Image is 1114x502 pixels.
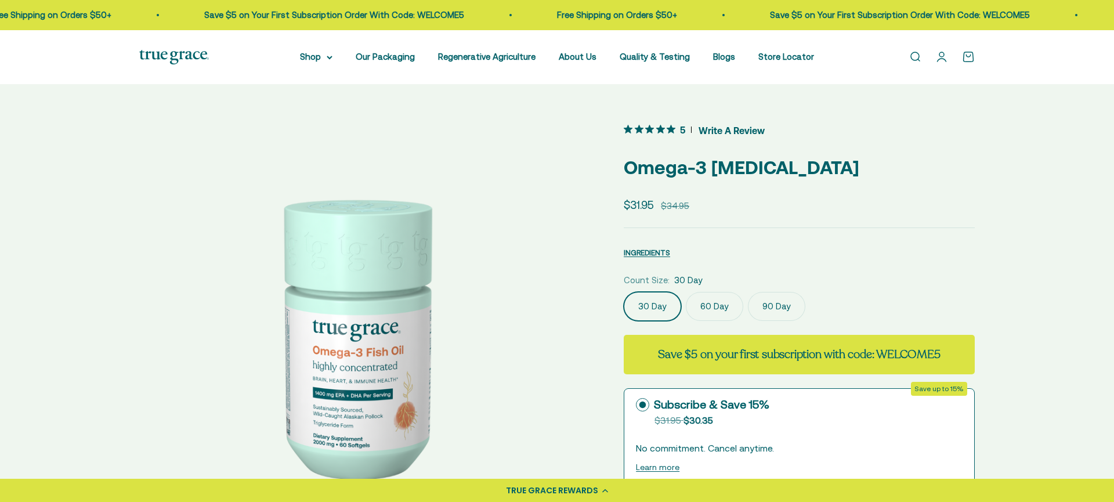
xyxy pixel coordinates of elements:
a: Our Packaging [356,52,415,62]
button: INGREDIENTS [624,245,670,259]
a: Free Shipping on Orders $50+ [530,10,650,20]
span: 30 Day [674,273,703,287]
a: About Us [559,52,596,62]
span: Write A Review [699,121,765,139]
span: INGREDIENTS [624,248,670,257]
legend: Count Size: [624,273,670,287]
sale-price: $31.95 [624,196,654,214]
p: Omega-3 [MEDICAL_DATA] [624,153,975,182]
strong: Save $5 on your first subscription with code: WELCOME5 [658,346,940,362]
summary: Shop [300,50,332,64]
a: Store Locator [758,52,814,62]
compare-at-price: $34.95 [661,199,689,213]
span: 5 [680,123,685,135]
a: Regenerative Agriculture [438,52,536,62]
div: TRUE GRACE REWARDS [506,485,598,497]
p: Save $5 on Your First Subscription Order With Code: WELCOME5 [177,8,437,22]
a: Quality & Testing [620,52,690,62]
a: Blogs [713,52,735,62]
p: Save $5 on Your First Subscription Order With Code: WELCOME5 [743,8,1003,22]
button: 5 out 5 stars rating in total 16 reviews. Jump to reviews. [624,121,765,139]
